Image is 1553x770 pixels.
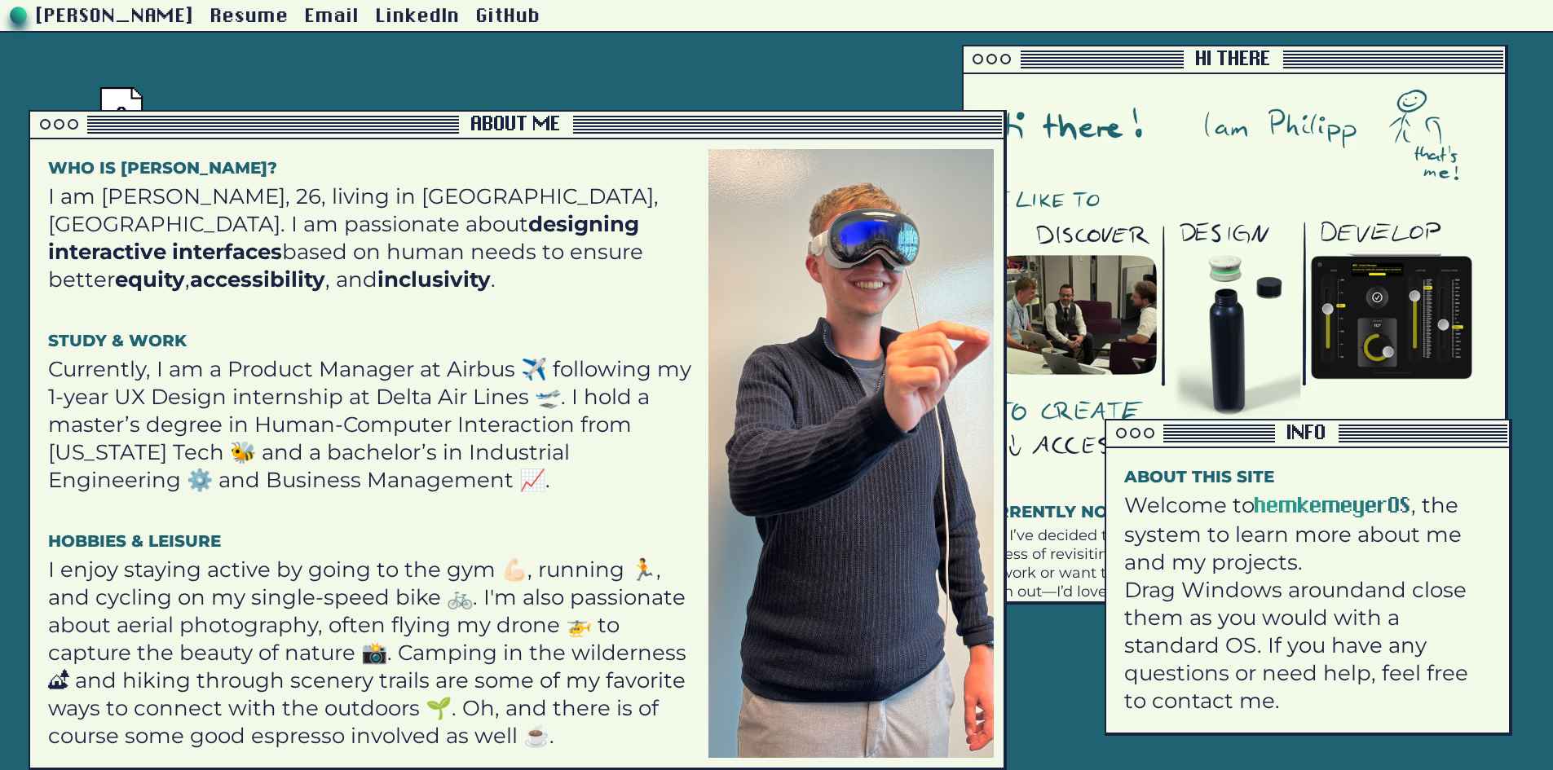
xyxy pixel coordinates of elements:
p: I am [PERSON_NAME], 26, living in [GEOGRAPHIC_DATA], [GEOGRAPHIC_DATA]. I am passionate about bas... [48,183,697,293]
h4: Study & Work [48,310,697,351]
span: Drag Windows around [1124,577,1365,603]
h1: About this site [1124,466,1488,487]
strong: equity [115,266,185,293]
a: Email [306,7,360,27]
div: About Me [467,115,565,134]
p: I enjoy staying active by going to the gym 💪🏻, running 🏃, and cycling on my single-speed bike 🚲. ... [48,556,697,750]
p: Currently, I am a Product Manager at Airbus ✈️ following my 1-year UX Design internship at Delta ... [48,355,697,494]
div: Hi there [1192,50,1275,69]
h4: Hobbies & Leisure [48,510,697,552]
a: GitHub [477,7,541,27]
h3: currently no projects [972,501,1204,522]
a: LinkedIn [377,7,461,27]
a: Resume [211,7,289,27]
span: hemkemeyerOS [1255,495,1411,517]
p: Welcome to , the system to learn more about me and my projects. . If you have any questions or ne... [1124,491,1488,715]
span: and close them as you would with a standard OS [1124,577,1467,658]
strong: inclusivity [377,266,491,293]
strong: accessibility [190,266,325,293]
div: Info [1283,424,1330,443]
a: [PERSON_NAME] [37,7,195,27]
h1: Who is [PERSON_NAME]? [48,157,697,178]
